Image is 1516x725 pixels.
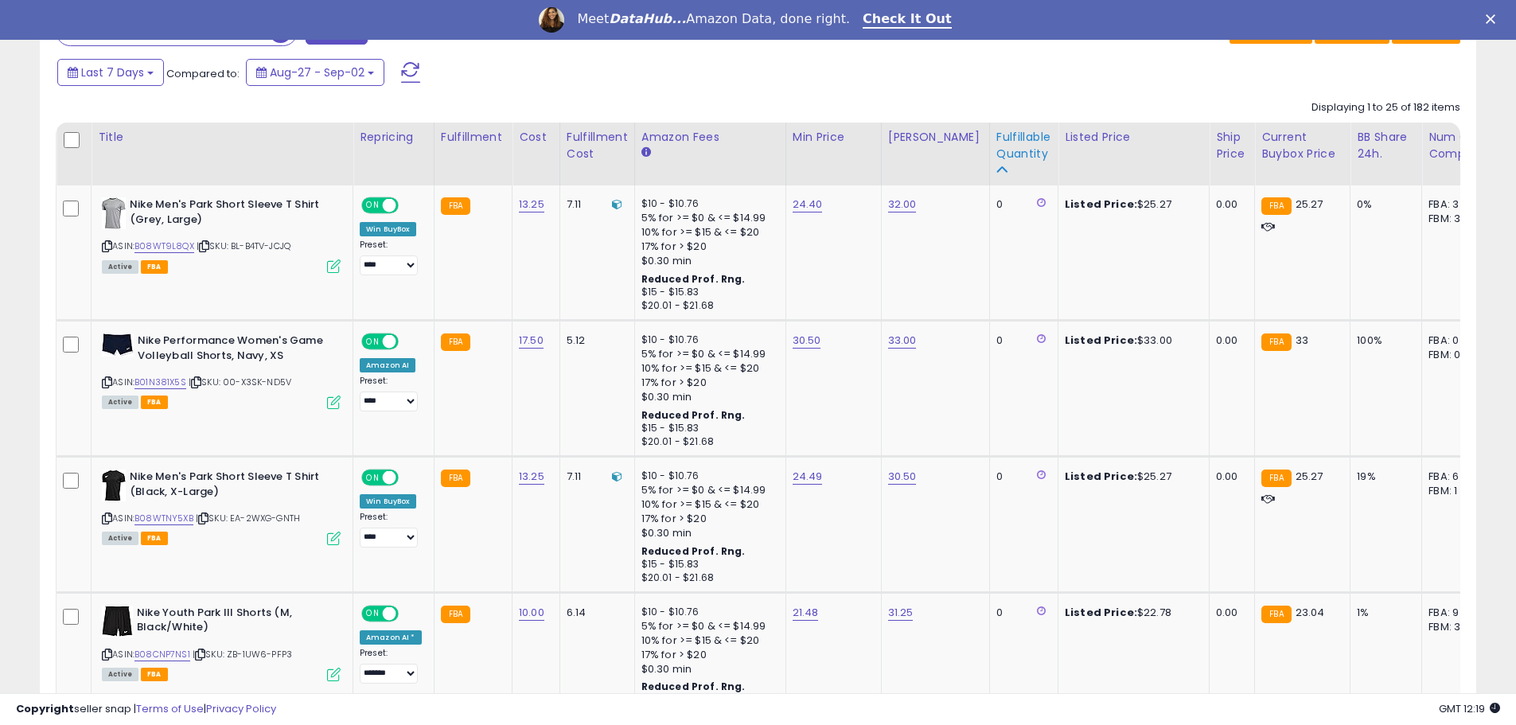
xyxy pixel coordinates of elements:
[206,701,276,716] a: Privacy Policy
[641,225,774,240] div: 10% for >= $15 & <= $20
[641,606,774,619] div: $10 - $10.76
[888,197,917,212] a: 32.00
[102,260,138,274] span: All listings currently available for purchase on Amazon
[134,512,193,525] a: B08WTNY5XB
[1065,197,1137,212] b: Listed Price:
[134,648,190,661] a: B08CNP7NS1
[441,129,505,146] div: Fulfillment
[130,197,323,231] b: Nike Men's Park Short Sleeve T Shirt (Grey, Large)
[519,605,544,621] a: 10.00
[81,64,144,80] span: Last 7 Days
[136,701,204,716] a: Terms of Use
[641,544,746,558] b: Reduced Prof. Rng.
[519,129,553,146] div: Cost
[641,571,774,585] div: $20.01 - $21.68
[134,376,186,389] a: B01N381X5S
[641,648,774,662] div: 17% for > $20
[1428,470,1481,484] div: FBA: 6
[360,648,422,684] div: Preset:
[1216,606,1242,620] div: 0.00
[1296,333,1308,348] span: 33
[641,619,774,633] div: 5% for >= $0 & <= $14.99
[1261,606,1291,623] small: FBA
[363,471,383,485] span: ON
[641,497,774,512] div: 10% for >= $15 & <= $20
[641,633,774,648] div: 10% for >= $15 & <= $20
[137,606,330,639] b: Nike Youth Park III Shorts (M, Black/White)
[1065,470,1197,484] div: $25.27
[102,606,341,680] div: ASIN:
[793,469,823,485] a: 24.49
[1428,606,1481,620] div: FBA: 9
[1296,469,1323,484] span: 25.27
[441,606,470,623] small: FBA
[641,408,746,422] b: Reduced Prof. Rng.
[519,197,544,212] a: 13.25
[641,254,774,268] div: $0.30 min
[102,197,126,229] img: 318fEWxS6+L._SL40_.jpg
[1428,484,1481,498] div: FBM: 1
[1261,470,1291,487] small: FBA
[1428,129,1487,162] div: Num of Comp.
[641,347,774,361] div: 5% for >= $0 & <= $14.99
[996,197,1046,212] div: 0
[1065,469,1137,484] b: Listed Price:
[996,333,1046,348] div: 0
[360,494,416,509] div: Win BuyBox
[793,605,819,621] a: 21.48
[102,668,138,681] span: All listings currently available for purchase on Amazon
[102,606,133,637] img: 31CUEXCb6WL._SL40_.jpg
[1428,197,1481,212] div: FBA: 3
[441,197,470,215] small: FBA
[360,358,415,372] div: Amazon AI
[130,470,323,503] b: Nike Men's Park Short Sleeve T Shirt (Black, X-Large)
[396,471,422,485] span: OFF
[1296,197,1323,212] span: 25.27
[641,129,779,146] div: Amazon Fees
[641,272,746,286] b: Reduced Prof. Rng.
[16,701,74,716] strong: Copyright
[1428,620,1481,634] div: FBM: 3
[1216,197,1242,212] div: 0.00
[996,470,1046,484] div: 0
[360,630,422,645] div: Amazon AI *
[641,146,651,160] small: Amazon Fees.
[363,335,383,349] span: ON
[888,129,983,146] div: [PERSON_NAME]
[360,512,422,548] div: Preset:
[641,470,774,483] div: $10 - $10.76
[641,526,774,540] div: $0.30 min
[641,512,774,526] div: 17% for > $20
[996,129,1051,162] div: Fulfillable Quantity
[641,390,774,404] div: $0.30 min
[363,607,383,621] span: ON
[641,240,774,254] div: 17% for > $20
[102,470,341,544] div: ASIN:
[641,299,774,313] div: $20.01 - $21.68
[102,532,138,545] span: All listings currently available for purchase on Amazon
[1261,333,1291,351] small: FBA
[641,662,774,676] div: $0.30 min
[641,422,774,435] div: $15 - $15.83
[270,64,364,80] span: Aug-27 - Sep-02
[1357,470,1409,484] div: 19%
[196,512,300,524] span: | SKU: EA-2WXG-GNTH
[641,197,774,211] div: $10 - $10.76
[567,129,628,162] div: Fulfillment Cost
[567,333,622,348] div: 5.12
[567,197,622,212] div: 7.11
[641,211,774,225] div: 5% for >= $0 & <= $14.99
[641,286,774,299] div: $15 - $15.83
[141,532,168,545] span: FBA
[396,335,422,349] span: OFF
[567,606,622,620] div: 6.14
[577,11,850,27] div: Meet Amazon Data, done right.
[102,333,341,407] div: ASIN:
[793,129,875,146] div: Min Price
[888,605,914,621] a: 31.25
[519,333,544,349] a: 17.50
[1065,333,1197,348] div: $33.00
[1357,606,1409,620] div: 1%
[98,129,346,146] div: Title
[1261,129,1343,162] div: Current Buybox Price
